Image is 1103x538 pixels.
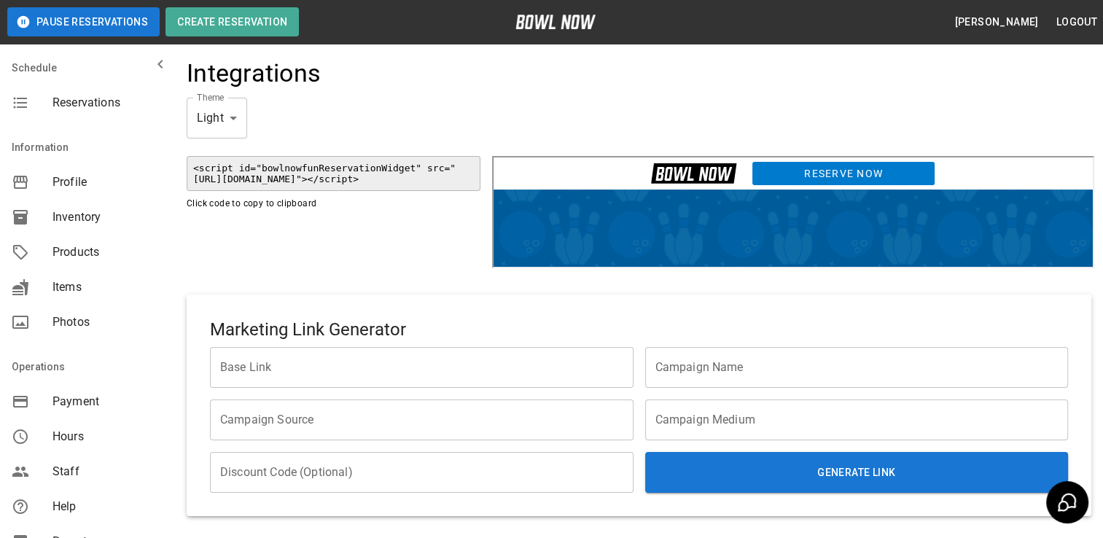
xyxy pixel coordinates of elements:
code: <script id="bowlnowfunReservationWidget" src="[URL][DOMAIN_NAME]"></script> [187,156,480,191]
button: [PERSON_NAME] [948,9,1044,36]
div: Light [187,98,247,139]
span: Products [52,243,163,261]
span: Photos [52,313,163,331]
h5: Marketing Link Generator [210,318,1068,341]
span: Staff [52,463,163,480]
span: Reservations [52,94,163,112]
h4: Integrations [187,58,321,89]
button: Create Reservation [165,7,299,36]
span: Items [52,278,163,296]
span: Hours [52,428,163,445]
span: Inventory [52,208,163,226]
img: logo [515,15,596,29]
button: Generate Link [645,452,1069,493]
a: Reserve Now [258,4,442,28]
span: Payment [52,393,163,410]
button: Logout [1051,9,1103,36]
p: Click code to copy to clipboard [187,197,480,211]
button: Pause Reservations [7,7,160,36]
span: Help [52,498,163,515]
span: Profile [52,174,163,191]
